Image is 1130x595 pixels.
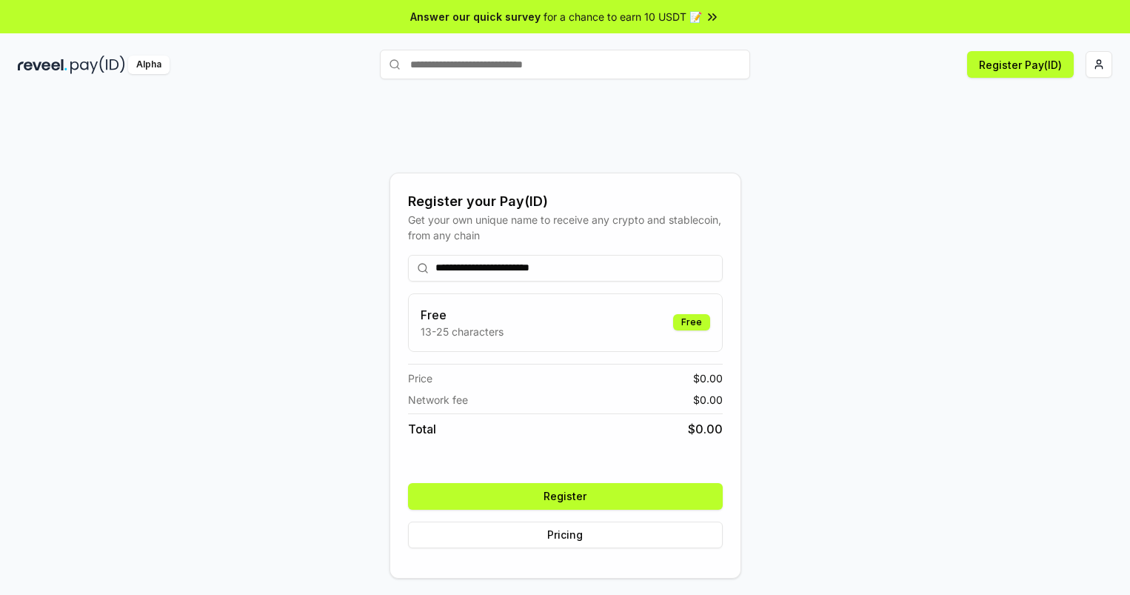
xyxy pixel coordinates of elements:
[408,370,432,386] span: Price
[408,212,723,243] div: Get your own unique name to receive any crypto and stablecoin, from any chain
[693,392,723,408] span: $ 0.00
[688,420,723,438] span: $ 0.00
[967,51,1074,78] button: Register Pay(ID)
[408,522,723,548] button: Pricing
[18,56,67,74] img: reveel_dark
[408,420,436,438] span: Total
[408,483,723,510] button: Register
[421,324,504,339] p: 13-25 characters
[408,392,468,408] span: Network fee
[410,9,541,24] span: Answer our quick survey
[408,191,723,212] div: Register your Pay(ID)
[421,306,504,324] h3: Free
[544,9,702,24] span: for a chance to earn 10 USDT 📝
[693,370,723,386] span: $ 0.00
[70,56,125,74] img: pay_id
[128,56,170,74] div: Alpha
[673,314,710,330] div: Free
